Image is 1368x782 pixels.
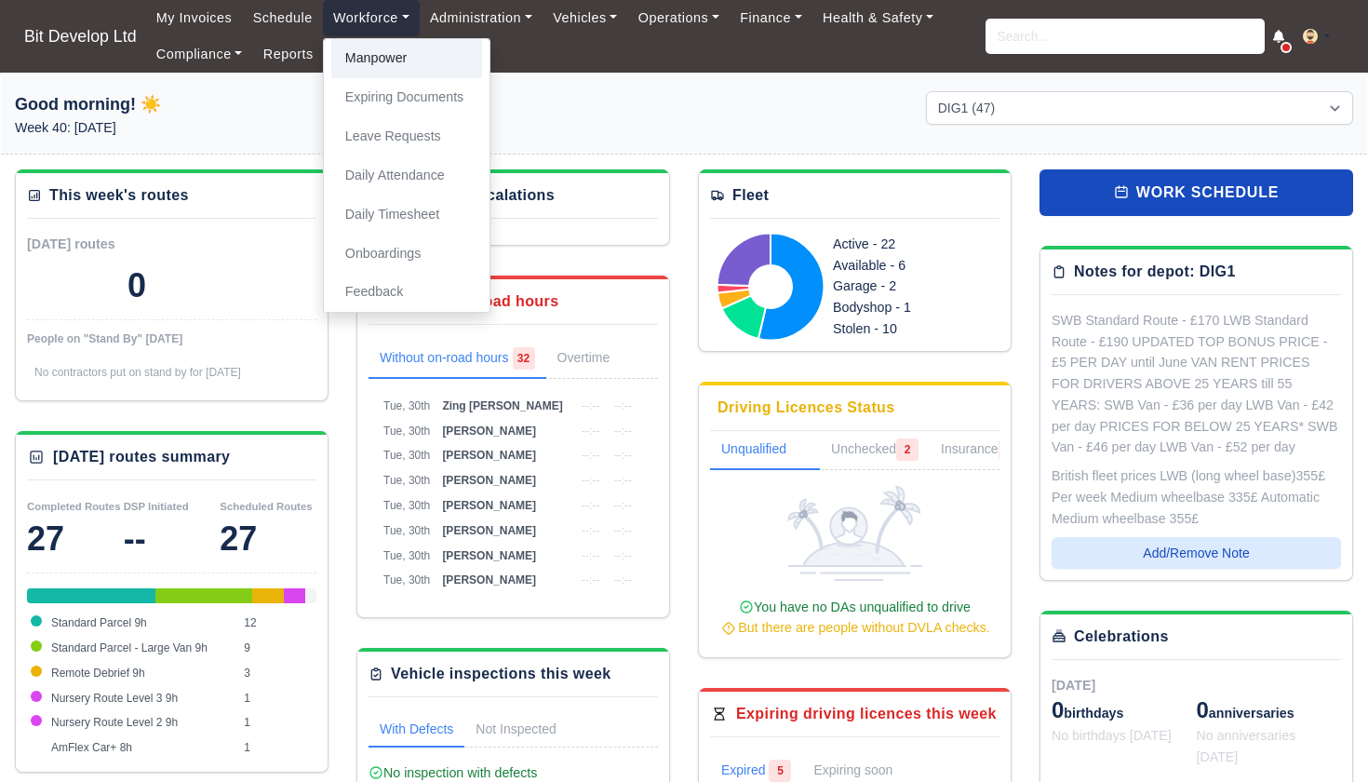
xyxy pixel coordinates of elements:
[127,267,146,304] div: 0
[930,431,1031,470] a: Insurance
[51,692,178,705] span: Nursery Route Level 3 9h
[331,156,482,195] a: Daily Attendance
[1052,678,1095,693] span: [DATE]
[1052,695,1197,725] div: birthdays
[49,184,189,207] div: This week's routes
[442,474,536,487] span: [PERSON_NAME]
[833,318,978,340] div: Stolen - 10
[369,765,537,780] span: No inspection with defects
[896,438,919,461] span: 2
[331,273,482,312] a: Feedback
[383,399,430,412] span: Tue, 30th
[464,712,567,748] a: Not Inspected
[442,549,536,562] span: [PERSON_NAME]
[239,735,316,761] td: 1
[442,449,536,462] span: [PERSON_NAME]
[15,91,442,117] h1: Good morning! ☀️
[614,449,632,462] span: --:--
[383,573,430,586] span: Tue, 30th
[718,397,895,419] div: Driving Licences Status
[1074,261,1236,283] div: Notes for depot: DIG1
[239,611,316,636] td: 12
[383,524,430,537] span: Tue, 30th
[51,667,145,680] span: Remote Debrief 9h
[51,641,208,654] span: Standard Parcel - Large Van 9h
[383,549,430,562] span: Tue, 30th
[999,438,1021,461] span: 1
[1197,695,1342,725] div: anniversaries
[833,297,978,318] div: Bodyshop - 1
[331,78,482,117] a: Expiring Documents
[718,617,992,639] div: But there are people without DVLA checks.
[369,712,464,748] a: With Defects
[582,524,599,537] span: --:--
[27,234,172,255] div: [DATE] routes
[239,636,316,661] td: 9
[15,18,146,55] span: Bit Develop Ltd
[331,39,482,78] a: Manpower
[27,520,124,558] div: 27
[513,347,535,370] span: 32
[220,520,316,558] div: 27
[15,117,442,139] p: Week 40: [DATE]
[614,399,632,412] span: --:--
[1052,728,1172,743] span: No birthdays [DATE]
[51,741,132,754] span: AmFlex Car+ 8h
[27,331,316,346] div: People on "Stand By" [DATE]
[614,474,632,487] span: --:--
[253,36,324,73] a: Reports
[383,474,430,487] span: Tue, 30th
[614,499,632,512] span: --:--
[582,449,599,462] span: --:--
[284,588,295,603] div: Nursery Route Level 3 9h
[391,663,611,685] div: Vehicle inspections this week
[1197,697,1209,722] span: 0
[1039,169,1353,216] a: work schedule
[34,366,241,379] span: No contractors put on stand by for [DATE]
[614,524,632,537] span: --:--
[124,520,221,558] div: --
[582,549,599,562] span: --:--
[51,716,178,729] span: Nursery Route Level 2 9h
[442,524,536,537] span: [PERSON_NAME]
[1052,310,1341,458] div: SWB Standard Route - £170 LWB Standard Route - £190 UPDATED TOP BONUS PRICE - £5 PER DAY until Ju...
[718,597,992,640] div: You have no DAs unqualified to drive
[614,549,632,562] span: --:--
[305,588,316,603] div: AmFlex Car+ 8h
[833,276,978,297] div: Garage - 2
[582,499,599,512] span: --:--
[769,760,791,782] span: 5
[1074,626,1169,648] div: Celebrations
[442,425,536,438] span: [PERSON_NAME]
[369,340,546,379] a: Without on-road hours
[582,474,599,487] span: --:--
[146,36,253,73] a: Compliance
[614,425,632,438] span: --:--
[383,449,430,462] span: Tue, 30th
[820,431,930,470] a: Unchecked
[442,499,536,512] span: [PERSON_NAME]
[732,184,769,207] div: Fleet
[239,661,316,686] td: 3
[252,588,285,603] div: Remote Debrief 9h
[51,616,147,629] span: Standard Parcel 9h
[383,425,430,438] span: Tue, 30th
[986,19,1265,54] input: Search...
[1052,697,1064,722] span: 0
[324,36,451,73] a: Communications
[27,501,121,512] small: Completed Routes
[710,431,820,470] a: Unqualified
[27,588,155,603] div: Standard Parcel 9h
[383,499,430,512] span: Tue, 30th
[1275,693,1368,782] iframe: Chat Widget
[15,19,146,55] a: Bit Develop Ltd
[220,501,312,512] small: Scheduled Routes
[53,446,230,468] div: [DATE] routes summary
[442,399,562,412] span: Zing [PERSON_NAME]
[331,195,482,235] a: Daily Timesheet
[331,117,482,156] a: Leave Requests
[614,573,632,586] span: --:--
[833,234,978,255] div: Active - 22
[124,501,189,512] small: DSP Initiated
